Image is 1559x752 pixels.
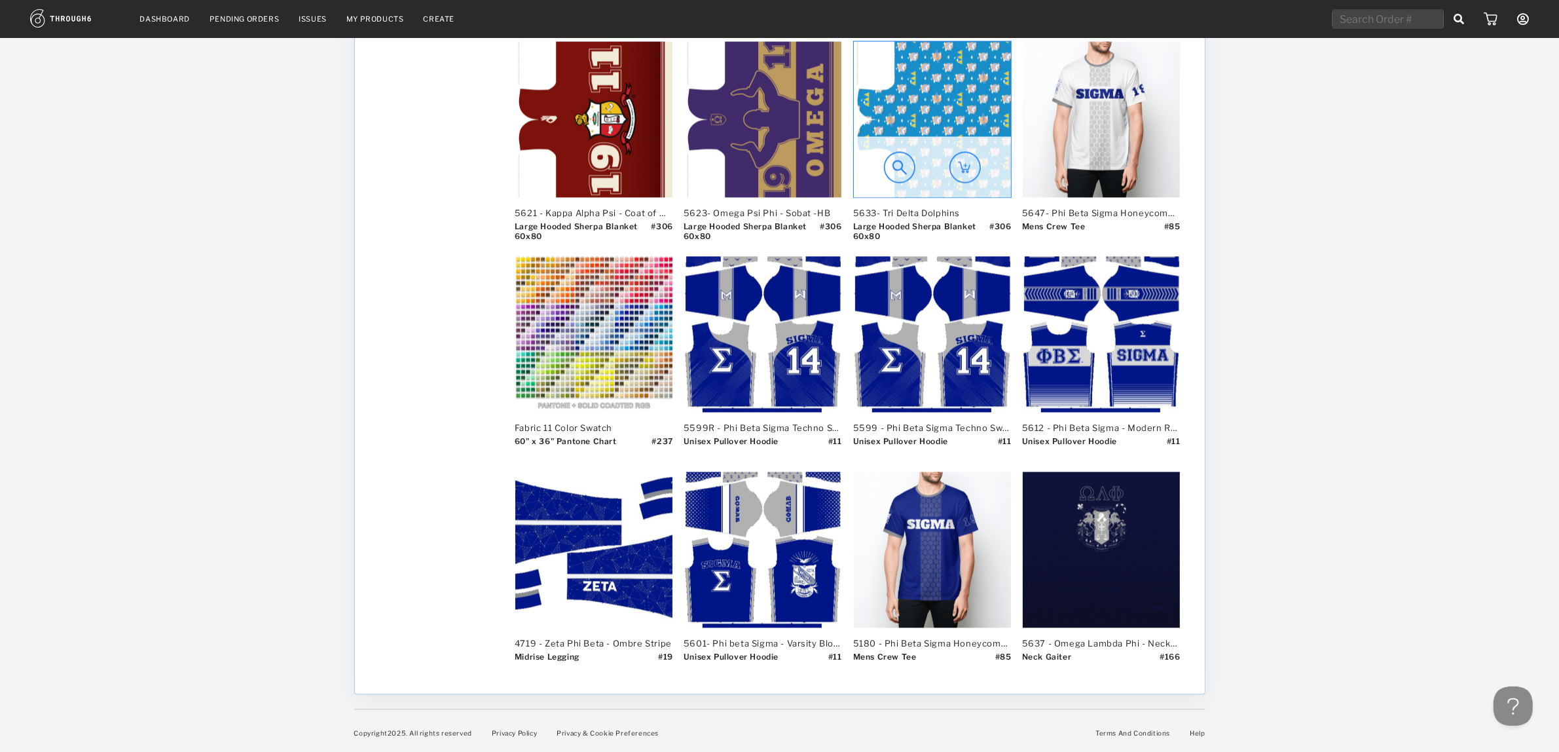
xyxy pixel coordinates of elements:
a: Dashboard [140,14,190,24]
img: 9cfcb727-f8a3-44b8-b24b-f44230f147bd_BackHighRender.jpg [1023,41,1180,197]
input: Search Order # [1332,9,1444,29]
img: 113494-thumb-3XL.jpg [684,256,841,412]
img: 112977-thumb-3XL.jpg [1023,256,1180,412]
div: Unisex Pullover Hoodie [1022,436,1117,456]
img: c84890c2-bde1-4ee4-af62-ab47b8c6c0e4-thumb.JPG [1023,472,1180,628]
div: Unisex Pullover Hoodie [684,652,779,671]
img: 0658af4a-89f3-4706-b2f1-4df48d26f1cb-thumb.JPG [515,256,672,412]
div: 4719 - Zeta Phi Beta - Ombre Stripe [515,638,672,649]
div: Large Hooded Sherpa Blanket 60x80 [684,221,820,241]
div: # 306 [989,221,1011,241]
a: Terms And Conditions [1095,729,1170,737]
div: 5623- Omega Psi Phi - Sobat -HB [684,208,841,218]
div: 5633- Tri Delta Dolphins [853,208,1010,218]
img: icon_cart.dab5cea1.svg [1484,12,1497,26]
div: 60" x 36" Pantone Chart [515,436,617,456]
div: Neck Gaiter [1022,652,1072,671]
div: # 19 [658,652,673,671]
div: Midrise Legging [515,652,579,671]
div: # 166 [1160,652,1180,671]
div: 5180 - Phi Beta Sigma Honeycomb Blue [853,638,1010,649]
img: b117dcea-06f9-46ce-a887-90e6c2f5345e-thumb.JPG [854,41,1011,197]
div: Large Hooded Sherpa Blanket 60x80 [853,221,990,241]
img: 34e392a5-eecb-47b9-b21d-0cff48345914-thumb.JPG [684,41,841,197]
div: 5647- Phi Beta Sigma Honeycomb White - T6 [1022,208,1179,218]
div: # 85 [995,652,1012,671]
img: 112842-thumb-XL.jpg [515,472,672,628]
div: Unisex Pullover Hoodie [684,436,779,456]
div: # 11 [828,436,842,456]
span: Copyright 2025 . All rights reserved [354,729,472,737]
img: 113492-thumb-3XL.jpg [854,256,1011,412]
div: # 11 [828,652,842,671]
a: Privacy Policy [492,729,537,737]
img: 111816-thumb-3XL.jpg [684,472,841,628]
div: Large Hooded Sherpa Blanket 60x80 [515,221,651,241]
a: Privacy & Cookie Preferences [557,729,659,737]
div: # 306 [820,221,841,241]
img: c83a91a3-5673-4ad7-a9fd-43ff73bf9b59_BackHighRender.jpg [854,472,1011,628]
img: icon_preview.a61dccac.svg [884,151,915,183]
div: 5637 - Omega Lambda Phi - Neck Gaiter [1022,638,1179,649]
div: Mens Crew Tee [853,652,917,671]
iframe: Help Scout Beacon - Open [1494,686,1533,726]
a: Issues [299,14,327,24]
div: 5621 - Kappa Alpha Psi - Coat of Arms [515,208,672,218]
a: Pending Orders [210,14,279,24]
div: # 11 [1167,436,1181,456]
div: 5612 - Phi Beta Sigma - Modern Racer [1022,423,1179,433]
div: # 11 [998,436,1012,456]
div: 5601- Phi beta Sigma - Varsity Block [684,638,841,649]
div: Fabric 11 Color Swatch [515,423,672,433]
img: 2f2db5a1-e848-471b-bf58-5d431f8dc85f-thumb.JPG [515,41,672,197]
img: logo.1c10ca64.svg [30,9,120,28]
div: # 237 [651,436,672,456]
div: Mens Crew Tee [1022,221,1086,241]
a: Help [1190,729,1205,737]
div: 5599 - Phi Beta Sigma Techno Swirl [853,423,1010,433]
div: # 306 [651,221,672,241]
div: Unisex Pullover Hoodie [853,436,948,456]
a: My Products [346,14,404,24]
div: 5599R - Phi Beta Sigma Techno Swirl [684,423,841,433]
div: # 85 [1164,221,1181,241]
img: icon_add_to_cart_circle.749e9121.svg [949,151,981,183]
a: Create [424,14,455,24]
